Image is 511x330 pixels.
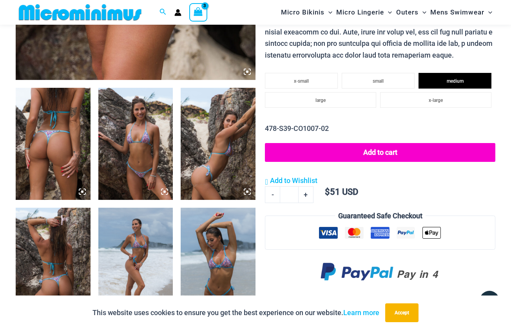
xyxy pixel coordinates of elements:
[181,88,255,200] img: Havana Club Fireworks 312 Tri Top 478 Thong
[342,73,415,89] li: small
[394,2,428,22] a: OutersMenu ToggleMenu Toggle
[335,210,426,222] legend: Guaranteed Safe Checkout
[265,186,280,203] a: -
[385,303,419,322] button: Accept
[419,73,491,89] li: medium
[16,4,145,21] img: MM SHOP LOGO FLAT
[299,186,313,203] a: +
[325,187,358,197] bdi: 51 USD
[159,7,167,17] a: Search icon link
[181,208,255,320] img: avana Club Fireworks 321 Tri Top 478 Thong
[265,143,495,162] button: Add to cart
[189,3,207,21] a: View Shopping Cart, 3 items
[265,73,338,89] li: x-small
[270,176,317,185] span: Add to Wishlist
[430,2,484,22] span: Mens Swimwear
[334,2,394,22] a: Micro LingerieMenu ToggleMenu Toggle
[384,2,392,22] span: Menu Toggle
[428,2,494,22] a: Mens SwimwearMenu ToggleMenu Toggle
[98,208,173,320] img: avana Club Fireworks 321 Tri Top 478 Thong
[294,78,309,84] span: x-small
[174,9,181,16] a: Account icon link
[315,98,326,103] span: large
[373,78,384,84] span: small
[265,175,317,187] a: Add to Wishlist
[92,307,379,319] p: This website uses cookies to ensure you get the best experience on our website.
[281,2,324,22] span: Micro Bikinis
[343,308,379,317] a: Learn more
[484,2,492,22] span: Menu Toggle
[396,2,419,22] span: Outers
[265,92,376,108] li: large
[419,2,426,22] span: Menu Toggle
[265,123,495,134] p: 478-S39-CO1007-02
[16,88,91,200] img: Havana Club Fireworks 312 Tri Top 478 Thong
[16,208,91,320] img: Havana Club Fireworks 312 Tri Top 478 Thong
[429,98,443,103] span: x-large
[336,2,384,22] span: Micro Lingerie
[324,2,332,22] span: Menu Toggle
[280,186,298,203] input: Product quantity
[278,1,495,24] nav: Site Navigation
[380,92,491,108] li: x-large
[98,88,173,200] img: Havana Club Fireworks 312 Tri Top 478 Thong
[447,78,464,84] span: medium
[279,2,334,22] a: Micro BikinisMenu ToggleMenu Toggle
[325,187,330,197] span: $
